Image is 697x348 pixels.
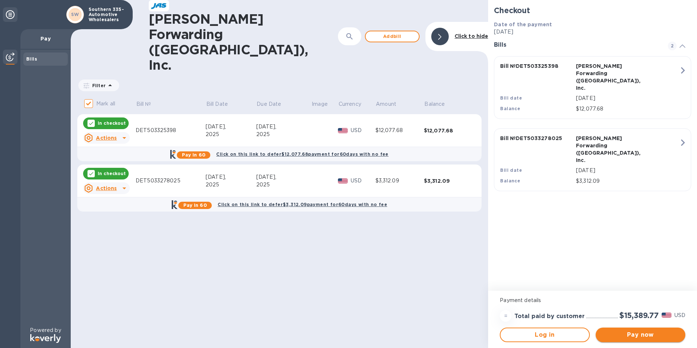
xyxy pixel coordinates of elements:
p: Filter [89,82,106,89]
p: Amount [376,100,396,108]
div: DET503325398 [136,127,206,134]
button: Addbill [365,31,420,42]
b: SW [71,12,79,17]
u: Actions [96,185,117,191]
p: Bill № [136,100,151,108]
div: 2025 [206,181,256,189]
p: $12,077.68 [576,105,679,113]
p: Due Date [257,100,281,108]
div: DET5033278025 [136,177,206,185]
button: Bill №DET5033278025[PERSON_NAME] Forwarding ([GEOGRAPHIC_DATA]), Inc.Bill date[DATE]Balance$3,312.09 [494,128,691,191]
b: Bills [26,56,37,62]
p: USD [351,177,375,185]
span: Pay now [601,330,680,339]
p: $3,312.09 [576,177,679,185]
div: [DATE], [256,173,311,181]
p: Powered by [30,326,61,334]
div: $12,077.68 [424,127,472,134]
span: 2 [668,42,677,50]
div: $3,312.09 [424,177,472,185]
div: 2025 [256,131,311,138]
b: Click on this link to defer $12,077.68 payment for 60 days with no fee [216,151,388,157]
p: In checkout [98,170,126,177]
div: [DATE], [206,173,256,181]
u: Actions [96,135,117,141]
b: Date of the payment [494,22,552,27]
p: USD [351,127,375,134]
span: Due Date [257,100,291,108]
h2: $15,389.77 [619,311,659,320]
div: [DATE], [206,123,256,131]
p: Pay [26,35,65,42]
p: [PERSON_NAME] Forwarding ([GEOGRAPHIC_DATA]), Inc. [576,62,649,92]
b: Click to hide [455,33,488,39]
p: Mark all [96,100,115,108]
p: [DATE] [576,167,679,174]
div: 2025 [206,131,256,138]
span: Add bill [371,32,413,41]
button: Bill №DET503325398[PERSON_NAME] Forwarding ([GEOGRAPHIC_DATA]), Inc.Bill date[DATE]Balance$12,077.68 [494,56,691,119]
button: Log in [500,328,589,342]
p: Bill № DET5033278025 [500,135,573,142]
p: Bill Date [206,100,228,108]
div: = [500,310,511,322]
p: Bill № DET503325398 [500,62,573,70]
button: Pay now [596,328,685,342]
span: Balance [424,100,454,108]
span: Amount [376,100,406,108]
p: Payment details [500,297,685,304]
b: Bill date [500,167,522,173]
span: Bill Date [206,100,237,108]
div: 2025 [256,181,311,189]
b: Balance [500,106,520,111]
p: [DATE] [494,28,691,36]
div: $3,312.09 [375,177,424,185]
span: Log in [506,330,583,339]
p: In checkout [98,120,126,126]
img: USD [662,313,671,318]
div: $12,077.68 [375,127,424,134]
p: [PERSON_NAME] Forwarding ([GEOGRAPHIC_DATA]), Inc. [576,135,649,164]
p: Southern 335-Automotive Wholesalers [89,7,125,22]
span: Bill № [136,100,161,108]
img: USD [338,178,348,183]
h3: Bills [494,42,659,49]
img: USD [338,128,348,133]
b: Click on this link to defer $3,312.09 payment for 60 days with no fee [218,202,387,207]
img: Logo [30,334,61,343]
b: Pay in 60 [183,202,207,208]
h1: [PERSON_NAME] Forwarding ([GEOGRAPHIC_DATA]), Inc. [149,11,319,73]
p: Image [312,100,328,108]
div: [DATE], [256,123,311,131]
h3: Total paid by customer [514,313,585,320]
b: Balance [500,178,520,183]
p: [DATE] [576,94,679,102]
p: Balance [424,100,445,108]
b: Bill date [500,95,522,101]
b: Pay in 60 [182,152,206,158]
p: USD [674,312,685,319]
h2: Checkout [494,6,691,15]
p: Currency [339,100,361,108]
